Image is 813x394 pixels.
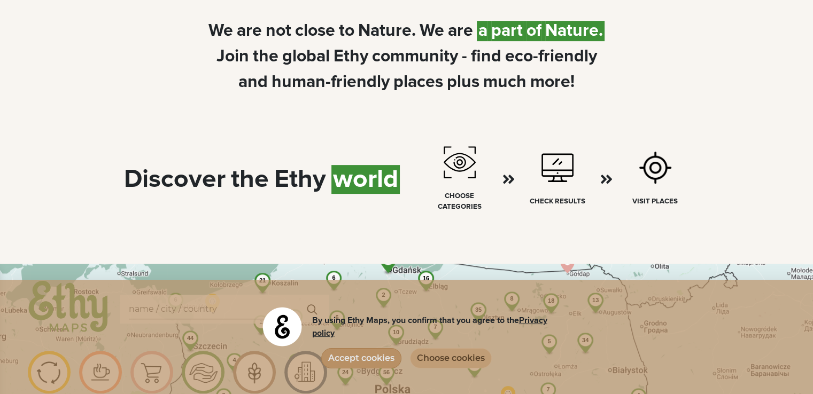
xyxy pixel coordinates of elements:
span: | [487,21,491,41]
span: global [282,48,330,65]
span: are [237,22,262,40]
span: find [471,48,501,65]
span: close [295,22,335,40]
span: | [269,167,274,192]
span: | [368,48,372,65]
span: human-friendly [272,74,390,91]
img: vision.svg [444,146,476,178]
span: world [331,165,400,194]
span: Ethy [274,167,326,192]
span: to [339,22,354,40]
span: | [501,48,505,65]
span: | [523,21,526,41]
span: not [266,22,291,40]
span: | [541,21,545,41]
span: a [477,21,487,41]
span: 21 [259,277,265,283]
span: | [268,74,272,91]
span: 16 [422,275,429,281]
img: logo_bw.png [261,305,304,348]
span: plus [447,74,479,91]
button: Choose cookies [410,348,492,368]
span: part [491,21,523,41]
span: Discover [124,167,226,192]
span: places [393,74,443,91]
span: Join [216,48,249,65]
span: | [233,22,237,40]
span: | [291,22,295,40]
span: | [354,22,358,40]
span: | [249,48,253,65]
div: Visit places [632,196,678,207]
span: ! [570,74,575,91]
span: community [372,48,458,65]
img: monitor.svg [541,152,574,184]
span: | [390,74,393,91]
span: | [526,74,530,91]
span: the [253,48,278,65]
span: much [483,74,526,91]
span: | [330,48,334,65]
span: | [335,22,339,40]
span: Nature. [545,21,605,41]
span: By using Ethy Maps, you confirm that you agree to the [312,316,547,337]
span: | [278,48,282,65]
img: 206 [370,249,406,284]
div: choose categories [425,191,494,212]
span: | [473,22,477,40]
button: Accept cookies [321,348,401,368]
span: | [458,48,462,65]
img: precision-big.png [639,152,671,184]
img: ethy-logo [26,277,112,338]
span: | [444,22,448,40]
span: Ethy [334,48,368,65]
span: | [416,22,420,40]
span: | [479,74,483,91]
span: and [238,74,268,91]
div: Check results [530,196,585,207]
span: | [326,167,331,192]
span: Nature. [358,22,416,40]
span: | [467,48,471,65]
span: are [448,22,473,40]
span: | [443,74,447,91]
span: eco-friendly [505,48,597,65]
span: 6 [332,274,335,281]
a: Privacy policy [312,316,547,337]
span: We [420,22,444,40]
span: We [208,22,233,40]
span: | [226,167,231,192]
span: more [530,74,570,91]
span: the [231,167,269,192]
span: - [462,48,467,65]
span: of [526,21,541,41]
img: 9 [290,237,318,265]
span: | [262,22,266,40]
